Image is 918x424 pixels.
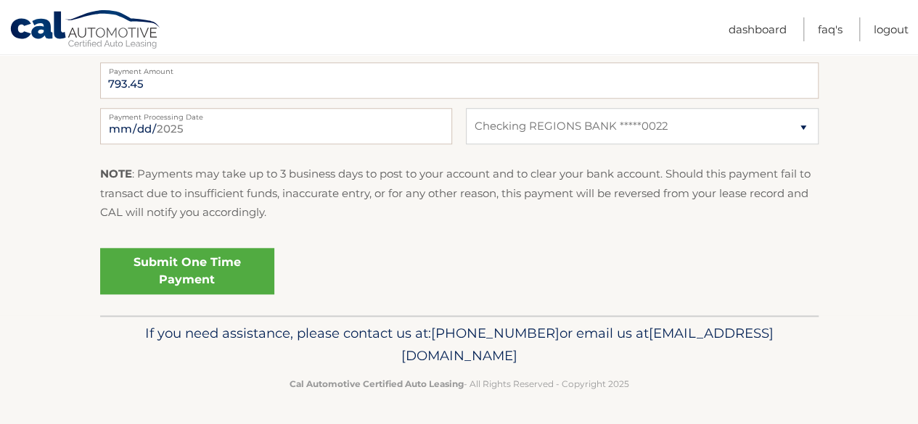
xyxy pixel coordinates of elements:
p: If you need assistance, please contact us at: or email us at [110,322,809,368]
a: Cal Automotive [9,9,162,51]
a: Submit One Time Payment [100,248,274,294]
label: Payment Processing Date [100,108,452,120]
strong: NOTE [100,167,132,180]
input: Payment Amount [100,62,819,99]
input: Payment Date [100,108,452,144]
p: - All Rights Reserved - Copyright 2025 [110,376,809,391]
a: Logout [874,17,909,41]
span: [PHONE_NUMBER] [431,325,560,341]
a: FAQ's [818,17,843,41]
strong: Cal Automotive Certified Auto Leasing [290,378,464,389]
a: Dashboard [729,17,787,41]
label: Payment Amount [100,62,819,74]
p: : Payments may take up to 3 business days to post to your account and to clear your bank account.... [100,165,819,222]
